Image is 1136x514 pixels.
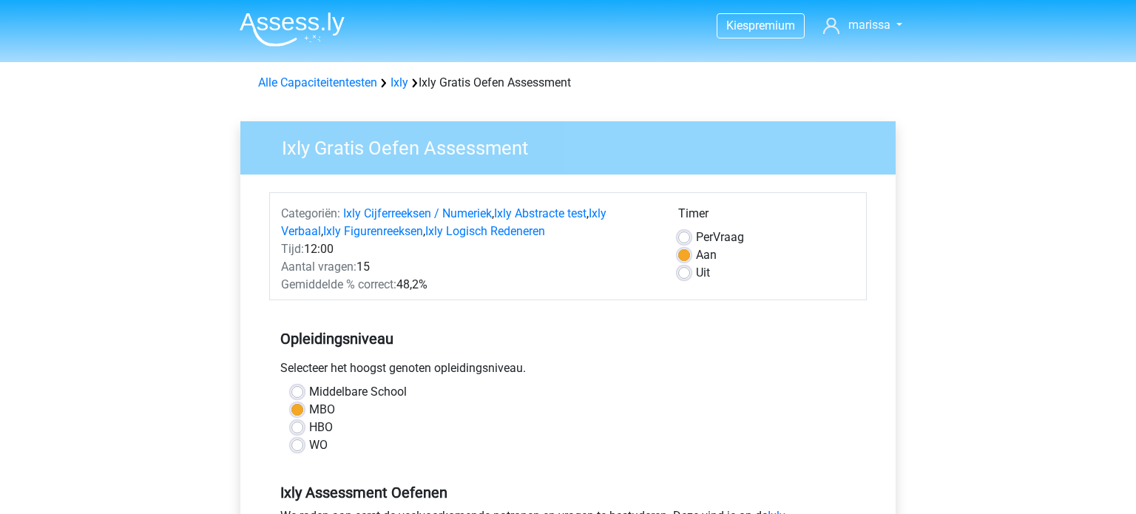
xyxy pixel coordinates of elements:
[269,359,867,383] div: Selecteer het hoogst genoten opleidingsniveau.
[343,206,492,220] a: Ixly Cijferreeksen / Numeriek
[270,205,667,240] div: , , , ,
[726,18,748,33] span: Kies
[309,419,333,436] label: HBO
[817,16,908,34] a: marissa
[696,264,710,282] label: Uit
[696,246,717,264] label: Aan
[264,131,885,160] h3: Ixly Gratis Oefen Assessment
[309,436,328,454] label: WO
[281,277,396,291] span: Gemiddelde % correct:
[494,206,586,220] a: Ixly Abstracte test
[281,242,304,256] span: Tijd:
[258,75,377,89] a: Alle Capaciteitentesten
[281,206,340,220] span: Categoriën:
[270,240,667,258] div: 12:00
[748,18,795,33] span: premium
[717,16,804,35] a: Kiespremium
[848,18,890,32] span: marissa
[390,75,408,89] a: Ixly
[696,230,713,244] span: Per
[280,324,856,354] h5: Opleidingsniveau
[280,484,856,501] h5: Ixly Assessment Oefenen
[270,258,667,276] div: 15
[425,224,545,238] a: Ixly Logisch Redeneren
[696,229,744,246] label: Vraag
[270,276,667,294] div: 48,2%
[309,383,407,401] label: Middelbare School
[240,12,345,47] img: Assessly
[678,205,855,229] div: Timer
[309,401,335,419] label: MBO
[323,224,423,238] a: Ixly Figurenreeksen
[281,260,356,274] span: Aantal vragen:
[252,74,884,92] div: Ixly Gratis Oefen Assessment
